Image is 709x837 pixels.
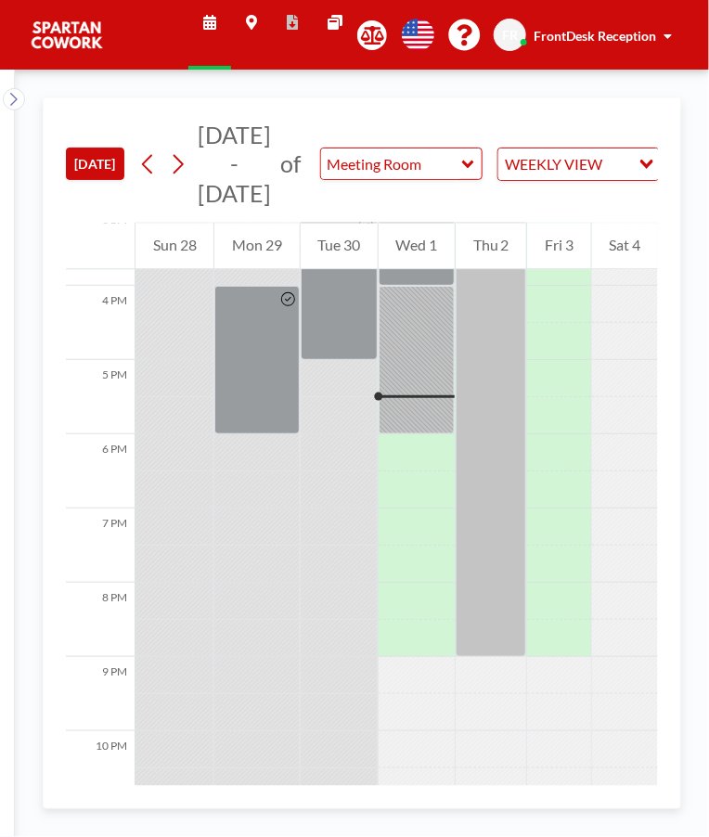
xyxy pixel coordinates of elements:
div: Wed 1 [379,223,455,269]
span: [DATE] - [DATE] [198,121,271,207]
span: FR [502,27,518,44]
div: 4 PM [66,286,135,360]
div: 6 PM [66,434,135,509]
input: Meeting Room [321,148,463,179]
span: WEEKLY VIEW [502,152,607,176]
input: Search for option [609,152,628,176]
div: Tue 30 [301,223,378,269]
div: 8 PM [66,583,135,657]
div: 9 PM [66,657,135,731]
div: 10 PM [66,731,135,805]
span: FrontDesk Reception [534,28,656,44]
div: Sat 4 [592,223,658,269]
img: organization-logo [30,17,104,54]
div: Mon 29 [214,223,299,269]
span: of [280,149,301,178]
div: 7 PM [66,509,135,583]
div: Thu 2 [456,223,526,269]
div: Search for option [498,148,659,180]
div: Sun 28 [135,223,213,269]
button: [DATE] [66,148,124,180]
div: 5 PM [66,360,135,434]
div: Fri 3 [527,223,590,269]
